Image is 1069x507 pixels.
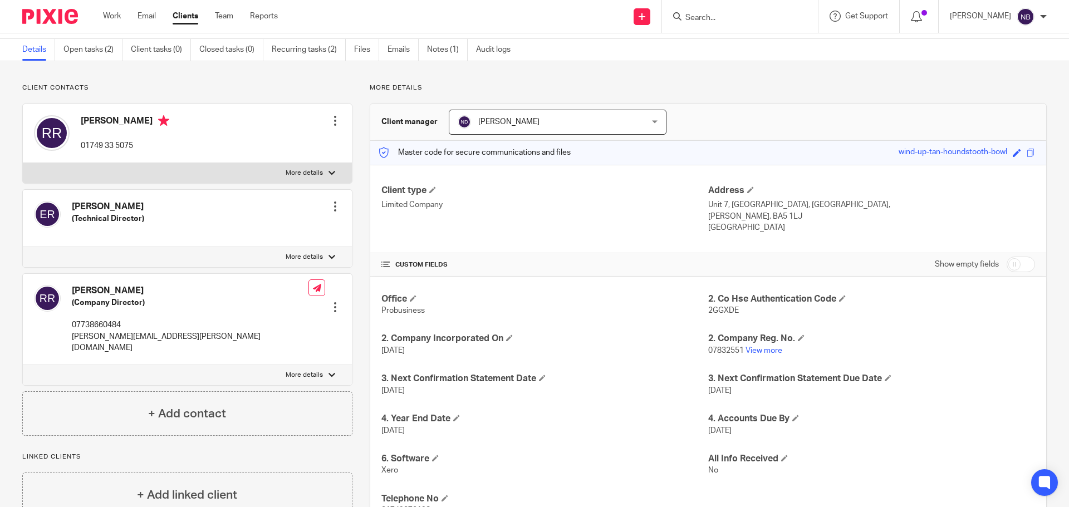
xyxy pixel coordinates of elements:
h4: 6. Software [381,453,708,465]
h4: [PERSON_NAME] [72,201,144,213]
img: svg%3E [34,201,61,228]
h4: Office [381,293,708,305]
h4: [PERSON_NAME] [72,285,308,297]
span: [PERSON_NAME] [478,118,540,126]
h4: Client type [381,185,708,196]
h4: 2. Co Hse Authentication Code [708,293,1035,305]
h5: (Company Director) [72,297,308,308]
a: Clients [173,11,198,22]
a: Team [215,11,233,22]
p: More details [286,371,323,380]
a: Work [103,11,121,22]
a: Files [354,39,379,61]
h4: 2. Company Reg. No. [708,333,1035,344]
img: svg%3E [34,115,70,151]
p: [GEOGRAPHIC_DATA] [708,222,1035,233]
p: Linked clients [22,452,352,461]
img: svg%3E [34,285,61,312]
span: [DATE] [708,387,732,395]
span: [DATE] [381,387,405,395]
h5: (Technical Director) [72,213,144,224]
h4: [PERSON_NAME] [81,115,169,129]
a: Recurring tasks (2) [272,39,346,61]
h3: Client manager [381,116,438,127]
p: 01749 33 5075 [81,140,169,151]
p: Client contacts [22,83,352,92]
a: Emails [388,39,419,61]
h4: 2. Company Incorporated On [381,333,708,344]
span: 2GGXDE [708,307,739,314]
img: svg%3E [458,115,471,129]
p: More details [370,83,1047,92]
img: Pixie [22,9,78,24]
a: Audit logs [476,39,519,61]
a: Notes (1) [427,39,468,61]
a: Reports [250,11,278,22]
span: Probusiness [381,307,425,314]
p: More details [286,169,323,178]
span: Xero [381,466,398,474]
p: [PERSON_NAME], BA5 1LJ [708,211,1035,222]
p: [PERSON_NAME][EMAIL_ADDRESS][PERSON_NAME][DOMAIN_NAME] [72,331,308,354]
h4: CUSTOM FIELDS [381,260,708,269]
a: Details [22,39,55,61]
input: Search [684,13,784,23]
span: [DATE] [381,427,405,435]
a: Open tasks (2) [63,39,122,61]
a: Client tasks (0) [131,39,191,61]
span: [DATE] [381,347,405,355]
i: Primary [158,115,169,126]
span: 07832551 [708,347,744,355]
img: svg%3E [1017,8,1034,26]
p: Unit 7, [GEOGRAPHIC_DATA], [GEOGRAPHIC_DATA], [708,199,1035,210]
span: [DATE] [708,427,732,435]
h4: + Add contact [148,405,226,422]
h4: 4. Year End Date [381,413,708,425]
p: [PERSON_NAME] [950,11,1011,22]
h4: 3. Next Confirmation Statement Due Date [708,373,1035,385]
h4: 3. Next Confirmation Statement Date [381,373,708,385]
span: Get Support [845,12,888,20]
h4: Telephone No [381,493,708,505]
span: No [708,466,718,474]
div: wind-up-tan-houndstooth-bowl [899,146,1007,159]
p: Master code for secure communications and files [379,147,571,158]
p: 07738660484 [72,319,308,331]
label: Show empty fields [935,259,999,270]
p: More details [286,253,323,262]
h4: All Info Received [708,453,1035,465]
a: Email [138,11,156,22]
h4: 4. Accounts Due By [708,413,1035,425]
a: Closed tasks (0) [199,39,263,61]
h4: Address [708,185,1035,196]
h4: + Add linked client [137,486,237,504]
p: Limited Company [381,199,708,210]
a: View more [746,347,782,355]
